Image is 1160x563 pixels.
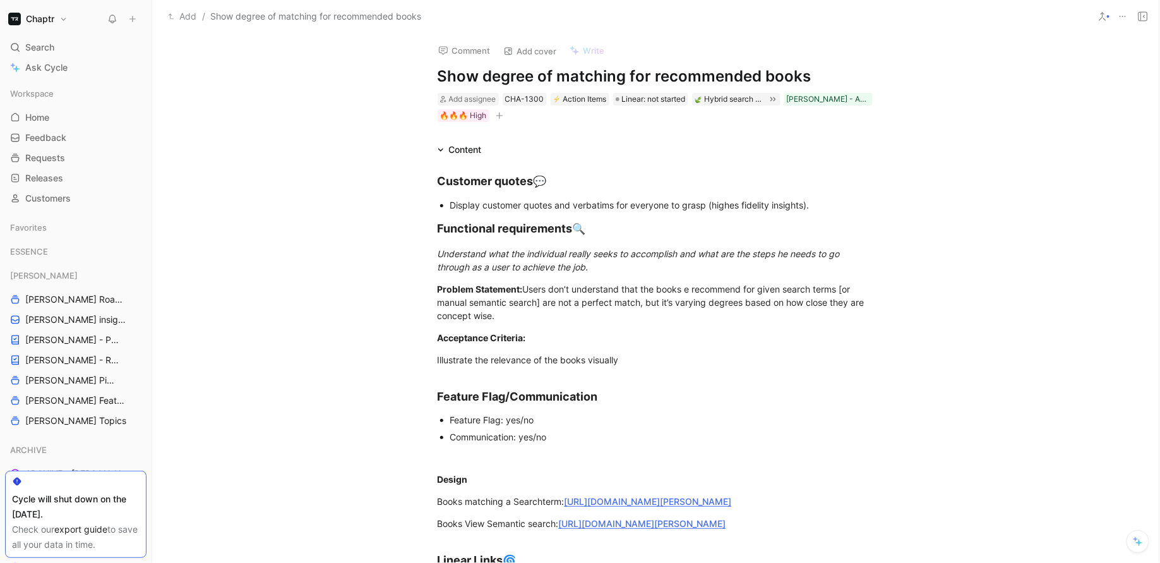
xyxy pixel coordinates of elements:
span: 💬 [534,175,547,188]
div: Display customer quotes and verbatims for everyone to grasp (highes fidelity insights). [450,198,875,212]
div: [PERSON_NAME] - ARCHIVE [787,93,870,106]
span: Feedback [25,131,66,144]
span: [PERSON_NAME] [10,269,78,282]
span: Workspace [10,87,54,100]
a: [URL][DOMAIN_NAME][PERSON_NAME] [565,496,732,507]
div: Content [449,142,482,157]
span: Write [583,45,605,56]
a: [PERSON_NAME] - PLANNINGS [5,330,146,349]
a: [PERSON_NAME] - REFINEMENTS [5,351,146,370]
div: Books matching a Searchterm: [438,495,875,508]
span: ESSENCE [10,245,48,258]
a: export guide [54,524,107,535]
div: ARCHIVEARCHIVE - [PERSON_NAME] PipelineARCHIVE - Noa Pipeline [5,440,146,504]
a: [URL][DOMAIN_NAME][PERSON_NAME] [559,518,726,529]
span: ARCHIVE [10,444,47,456]
button: Add [165,9,200,24]
span: [PERSON_NAME] insights [25,313,129,326]
span: Releases [25,172,63,185]
div: Users don’t understand that the books e recommend for given search terms [or manual semantic sear... [438,282,875,322]
strong: Customer quotes [438,174,534,188]
div: Favorites [5,218,146,237]
span: [PERSON_NAME] - REFINEMENTS [25,354,123,366]
div: [PERSON_NAME][PERSON_NAME] Roadmap - open items[PERSON_NAME] insights[PERSON_NAME] - PLANNINGS[PE... [5,266,146,430]
a: [PERSON_NAME] insights [5,310,146,329]
button: Write [564,42,611,59]
span: Ask Cycle [25,60,68,75]
span: Favorites [10,221,47,234]
a: Requests [5,148,146,167]
a: Feedback [5,128,146,147]
div: ARCHIVE [5,440,146,459]
span: [PERSON_NAME] Pipeline [25,374,117,387]
span: ARCHIVE - [PERSON_NAME] Pipeline [25,468,133,480]
span: Search [25,40,54,55]
span: [PERSON_NAME] - PLANNINGS [25,334,121,346]
button: Add cover [498,42,563,60]
img: Chaptr [8,13,21,25]
a: Ask Cycle [5,58,146,77]
strong: Functional requirements [438,222,573,235]
span: [PERSON_NAME] Roadmap - open items [25,293,125,306]
button: ChaptrChaptr [5,10,71,28]
a: [PERSON_NAME] Pipeline [5,371,146,390]
div: Workspace [5,84,146,103]
span: Home [25,111,49,124]
a: [PERSON_NAME] Roadmap - open items [5,290,146,309]
div: Hybrid search to improve semantic search [705,93,764,106]
h1: Show degree of matching for recommended books [438,66,875,87]
strong: Problem Statement: [438,284,523,294]
strong: Feature Flag/Communication [438,390,598,403]
span: Requests [25,152,65,164]
img: 🍃 [695,95,702,103]
div: Communication: yes/no [450,430,875,444]
div: Check our to save all your data in time. [12,522,140,552]
span: Linear: not started [622,93,686,106]
div: Content [433,142,487,157]
div: Cycle will shut down on the [DATE]. [12,492,140,522]
strong: Acceptance Criteria: [438,332,526,343]
div: Feature Flag: yes/no [450,413,875,427]
div: CHA-1300 [505,93,544,106]
div: ESSENCE [5,242,146,265]
em: Understand what the individual really seeks to accomplish and what are the steps he needs to go t... [438,248,842,272]
span: Show degree of matching for recommended books [210,9,421,24]
div: ⚡Action Items [551,93,609,106]
div: ESSENCE [5,242,146,261]
a: ARCHIVE - [PERSON_NAME] Pipeline [5,464,146,483]
button: Comment [433,42,496,59]
div: 🔥🔥🔥 High [440,109,487,122]
h1: Chaptr [26,13,54,25]
span: Customers [25,192,71,205]
div: [PERSON_NAME] [5,266,146,285]
div: Search [5,38,146,57]
span: [PERSON_NAME] Topics [25,415,126,427]
span: Add assignee [449,94,496,104]
div: Action Items [553,93,607,106]
span: / [202,9,205,24]
div: Illustrate the relevance of the books visually [438,353,875,366]
img: ⚡ [553,95,561,103]
span: [PERSON_NAME] Features [25,394,129,407]
a: Releases [5,169,146,188]
div: Linear: not started [613,93,688,106]
a: [PERSON_NAME] Features [5,391,146,410]
a: Customers [5,189,146,208]
a: Home [5,108,146,127]
span: 🔍 [573,222,586,235]
div: Books View Semantic search: [438,517,875,530]
strong: Design [438,474,468,485]
a: [PERSON_NAME] Topics [5,411,146,430]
